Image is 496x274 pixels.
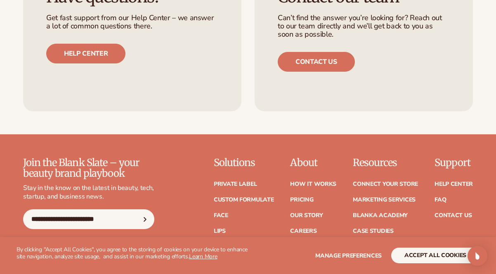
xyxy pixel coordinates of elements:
a: How It Works [290,181,336,187]
p: Solutions [214,157,274,168]
button: Subscribe [136,209,154,229]
a: Careers [290,228,316,234]
a: Marketing services [353,197,416,203]
a: Private label [214,181,257,187]
a: Lips [214,228,226,234]
a: Face [214,213,228,218]
button: Manage preferences [315,248,382,263]
a: Pricing [290,197,313,203]
a: Learn More [189,253,217,260]
a: Help center [46,44,125,63]
a: Contact us [278,52,355,72]
a: Help Center [435,181,473,187]
a: Contact Us [435,213,472,218]
a: Our Story [290,213,323,218]
div: Open Intercom Messenger [468,246,487,266]
p: Resources [353,157,418,168]
p: Stay in the know on the latest in beauty, tech, startup, and business news. [23,184,154,201]
a: Connect your store [353,181,418,187]
a: Blanka Academy [353,213,408,218]
p: Join the Blank Slate – your beauty brand playbook [23,157,154,179]
button: accept all cookies [391,248,479,263]
p: Support [435,157,473,168]
a: Custom formulate [214,197,274,203]
p: Get fast support from our Help Center – we answer a lot of common questions there. [46,14,218,30]
p: By clicking "Accept All Cookies", you agree to the storing of cookies on your device to enhance s... [17,246,248,260]
p: Can’t find the answer you’re looking for? Reach out to our team directly and we’ll get back to yo... [278,14,450,38]
span: Manage preferences [315,252,382,260]
a: Case Studies [353,228,394,234]
a: FAQ [435,197,446,203]
p: About [290,157,336,168]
